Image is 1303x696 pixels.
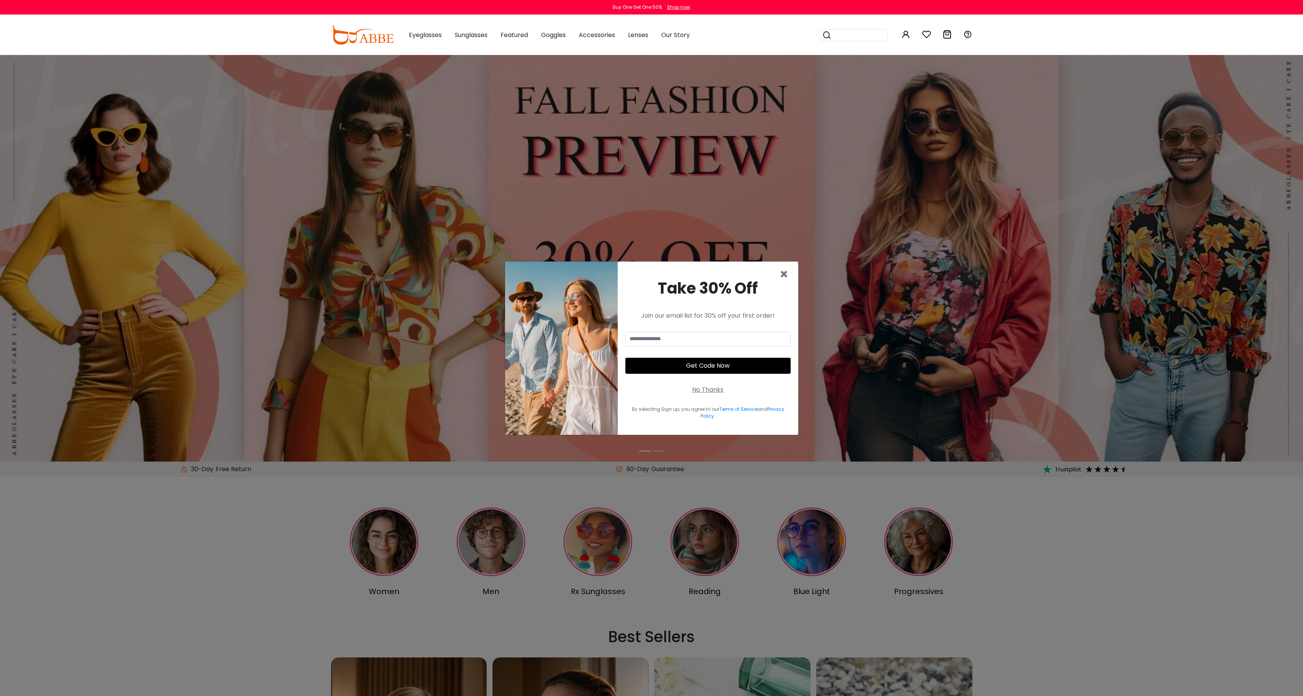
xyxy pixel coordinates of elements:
div: Buy One Get One 50% [613,4,662,11]
a: Shop now [663,4,690,10]
img: welcome [505,262,618,435]
button: Close [780,268,788,281]
span: Accessories [579,31,615,39]
div: Shop now [667,4,690,11]
span: Eyeglasses [409,31,442,39]
span: Our Story [661,31,690,39]
img: abbeglasses.com [331,26,394,45]
span: × [780,265,788,284]
div: Take 30% Off [625,277,791,300]
span: Featured [501,31,528,39]
span: Goggles [541,31,566,39]
span: Lenses [628,31,648,39]
a: Terms of Service [719,406,757,412]
div: Join our email list for 30% off your first order! [625,311,791,320]
span: Sunglasses [455,31,488,39]
button: Get Code Now [625,358,791,374]
div: By selecting Sign up, you agree to our and . [625,406,791,420]
a: Privacy Policy [701,406,784,419]
div: No Thanks [692,385,723,394]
